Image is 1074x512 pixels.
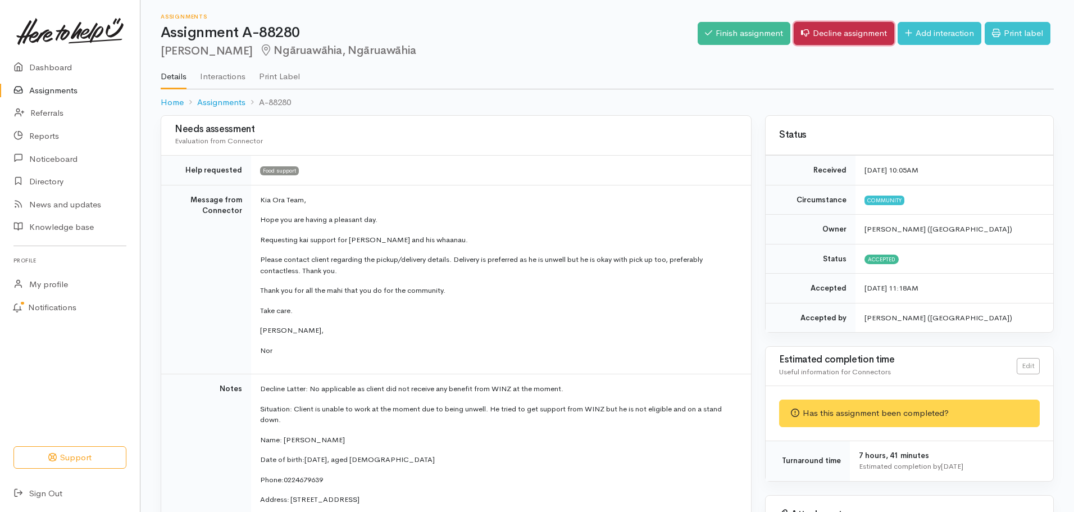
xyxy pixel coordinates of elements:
p: Requesting kai support for [PERSON_NAME] and his whaanau. [260,234,738,246]
span: Ngāruawāhia, Ngāruawāhia [260,43,416,57]
button: Support [13,446,126,469]
p: Situation: Client is unable to work at the moment due to being unwell. He tried to get support fr... [260,404,738,425]
p: Thank you for all the mahi that you do for the community. [260,285,738,296]
p: Name: [PERSON_NAME] [260,434,738,446]
p: [DATE], aged [DEMOGRAPHIC_DATA] [260,454,738,465]
span: Community [864,196,904,205]
span: Date of birth: [260,455,304,464]
h1: Assignment A-88280 [161,25,698,41]
span: Evaluation from Connector [175,136,263,146]
a: Details [161,57,186,89]
a: Finish assignment [698,22,790,45]
li: A-88280 [245,96,291,109]
a: Print Label [259,57,300,88]
td: Accepted [766,274,855,303]
nav: breadcrumb [161,89,1054,116]
p: Hope you are having a pleasant day. [260,214,738,225]
span: Food support [260,166,299,175]
time: [DATE] 11:18AM [864,283,918,293]
h3: Estimated completion time [779,355,1017,365]
td: Help requested [161,156,251,185]
p: 0224679639 [260,474,738,486]
td: Circumstance [766,185,855,215]
span: Address: [STREET_ADDRESS] [260,495,359,504]
span: Phone: [260,475,284,484]
a: Assignments [197,96,245,109]
span: [PERSON_NAME] ([GEOGRAPHIC_DATA]) [864,224,1012,234]
a: Decline assignment [794,22,894,45]
td: Accepted by [766,303,855,332]
a: Interactions [200,57,245,88]
p: [PERSON_NAME], [260,325,738,336]
h2: [PERSON_NAME] [161,44,698,57]
td: Received [766,156,855,185]
span: Accepted [864,255,899,264]
a: Edit [1017,358,1040,374]
time: [DATE] 10:05AM [864,165,918,175]
a: Add interaction [898,22,981,45]
td: Message from Connector [161,185,251,374]
a: Home [161,96,184,109]
p: Please contact client regarding the pickup/delivery details. Delivery is preferred as he is unwel... [260,254,738,276]
a: Print label [985,22,1050,45]
span: Useful information for Connectors [779,367,891,377]
h3: Status [779,130,1040,141]
td: Turnaround time [766,441,850,481]
h6: Profile [13,253,126,268]
p: Kia Ora Team, [260,194,738,206]
span: 7 hours, 41 minutes [859,451,929,460]
td: Owner [766,215,855,244]
td: Status [766,244,855,274]
h6: Assignments [161,13,698,20]
td: [PERSON_NAME] ([GEOGRAPHIC_DATA]) [855,303,1053,332]
div: Has this assignment been completed? [779,400,1040,427]
p: Nor [260,345,738,356]
p: Take care. [260,305,738,316]
h3: Needs assessment [175,124,738,135]
div: Estimated completion by [859,461,1040,472]
time: [DATE] [941,461,963,471]
p: Decline Latter: No applicable as client did not receive any benefit from WINZ at the moment. [260,383,738,395]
